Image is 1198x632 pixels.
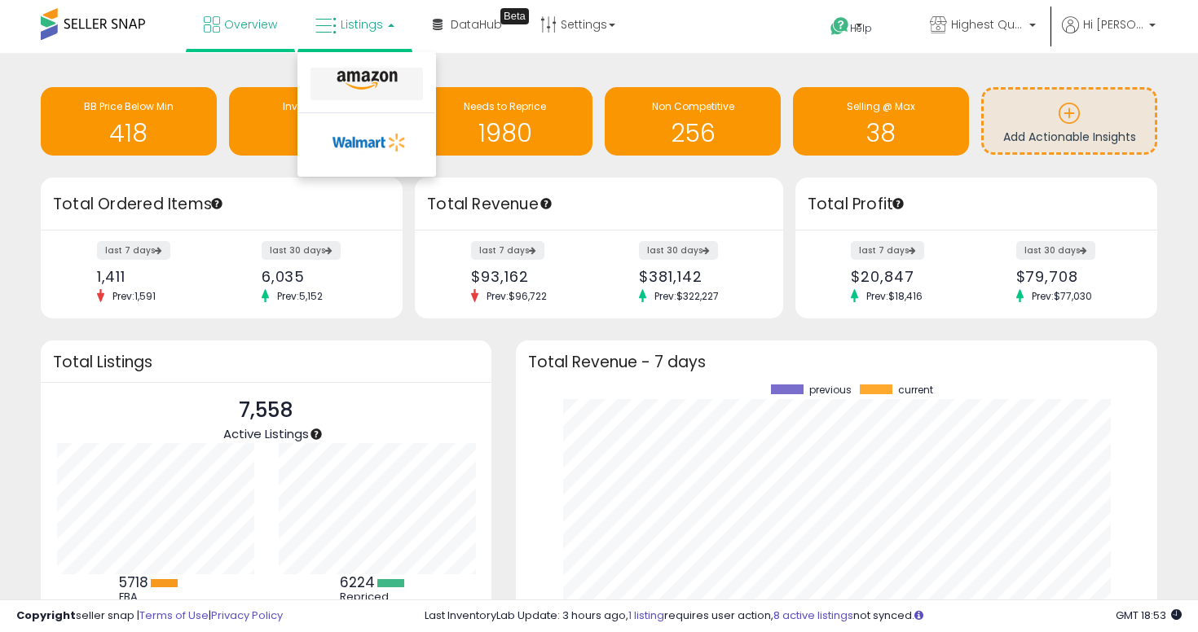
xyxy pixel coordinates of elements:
[850,21,872,35] span: Help
[1024,289,1100,303] span: Prev: $77,030
[229,87,405,156] a: Inventory Age 95
[283,99,350,113] span: Inventory Age
[1016,268,1129,285] div: $79,708
[417,87,593,156] a: Needs to Reprice 1980
[16,608,76,623] strong: Copyright
[817,4,904,53] a: Help
[628,608,664,623] a: 1 listing
[1083,16,1144,33] span: Hi [PERSON_NAME]
[830,16,850,37] i: Get Help
[97,268,209,285] div: 1,411
[639,241,718,260] label: last 30 days
[605,87,781,156] a: Non Competitive 256
[851,268,963,285] div: $20,847
[639,268,755,285] div: $381,142
[478,289,555,303] span: Prev: $96,722
[425,608,1183,624] div: Last InventoryLab Update: 3 hours ago, requires user action, not synced.
[914,610,923,621] i: Click here to read more about un-synced listings.
[793,87,969,156] a: Selling @ Max 38
[808,193,1145,216] h3: Total Profit
[223,395,309,426] p: 7,558
[891,196,905,211] div: Tooltip anchor
[237,120,397,147] h1: 95
[851,241,924,260] label: last 7 days
[425,120,585,147] h1: 1980
[801,120,961,147] h1: 38
[652,99,734,113] span: Non Competitive
[858,289,931,303] span: Prev: $18,416
[1062,16,1156,53] a: Hi [PERSON_NAME]
[613,120,773,147] h1: 256
[984,90,1155,152] a: Add Actionable Insights
[209,196,224,211] div: Tooltip anchor
[119,573,148,592] b: 5718
[139,608,209,623] a: Terms of Use
[471,241,544,260] label: last 7 days
[309,427,324,441] div: Tooltip anchor
[471,268,587,285] div: $93,162
[500,8,529,24] div: Tooltip anchor
[97,241,170,260] label: last 7 days
[41,87,217,156] a: BB Price Below Min 418
[1016,241,1095,260] label: last 30 days
[951,16,1024,33] span: Highest Quality Products
[119,590,192,603] div: FBA
[773,608,853,623] a: 8 active listings
[104,289,164,303] span: Prev: 1,591
[53,356,479,368] h3: Total Listings
[223,425,309,442] span: Active Listings
[898,384,933,396] span: current
[451,16,502,33] span: DataHub
[340,590,413,603] div: Repriced
[464,99,546,113] span: Needs to Reprice
[340,573,375,592] b: 6224
[341,16,383,33] span: Listings
[539,196,553,211] div: Tooltip anchor
[646,289,727,303] span: Prev: $322,227
[269,289,331,303] span: Prev: 5,152
[1003,129,1136,145] span: Add Actionable Insights
[49,120,209,147] h1: 418
[16,608,283,624] div: seller snap | |
[84,99,174,113] span: BB Price Below Min
[427,193,771,216] h3: Total Revenue
[262,241,341,260] label: last 30 days
[262,268,374,285] div: 6,035
[224,16,277,33] span: Overview
[211,608,283,623] a: Privacy Policy
[809,384,852,396] span: previous
[1116,608,1182,623] span: 2025-09-10 18:53 GMT
[528,356,1145,368] h3: Total Revenue - 7 days
[53,193,390,216] h3: Total Ordered Items
[847,99,915,113] span: Selling @ Max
